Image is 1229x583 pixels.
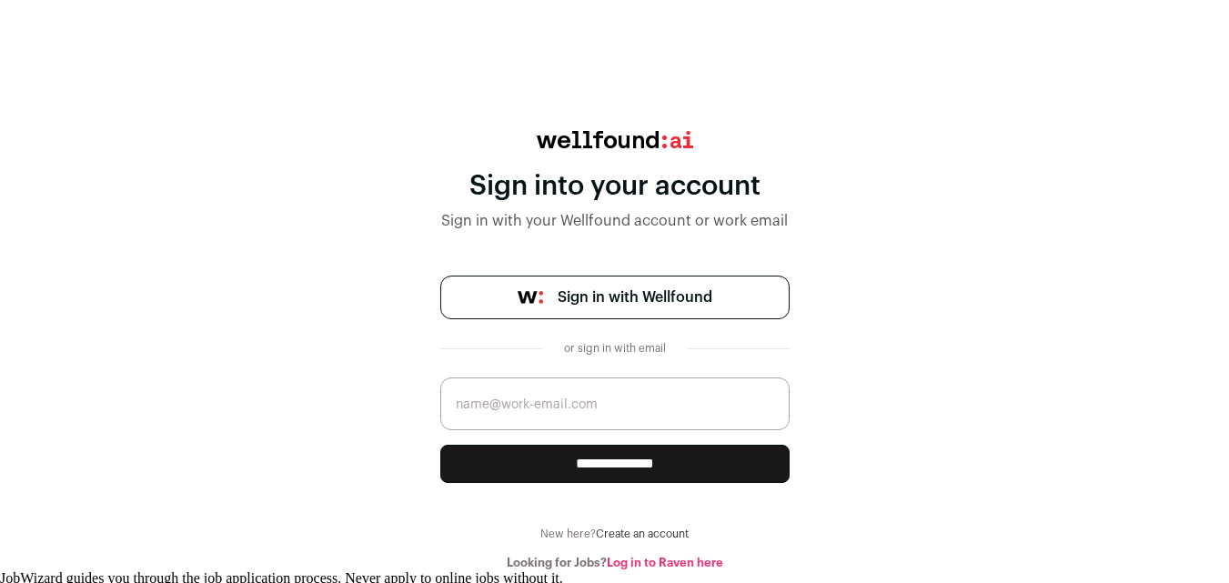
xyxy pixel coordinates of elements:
img: wellfound:ai [537,131,693,148]
a: Create an account [596,528,689,539]
span: Sign in with Wellfound [558,286,712,308]
div: Looking for Jobs? [440,556,790,570]
a: Sign in with Wellfound [440,276,790,319]
a: Log in to Raven here [607,557,723,568]
div: New here? [440,527,790,541]
div: Sign in with your Wellfound account or work email [440,210,790,232]
img: wellfound-symbol-flush-black-fb3c872781a75f747ccb3a119075da62bfe97bd399995f84a933054e44a575c4.png [518,291,543,304]
div: Sign into your account [440,170,790,203]
input: name@work-email.com [440,377,790,430]
div: or sign in with email [557,341,673,356]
